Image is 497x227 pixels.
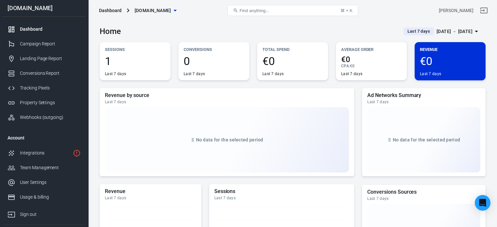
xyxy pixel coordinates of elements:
h5: Ad Networks Summary [367,92,480,99]
a: Sign out [476,3,492,18]
div: Landing Page Report [20,55,81,62]
div: Open Intercom Messenger [475,195,490,211]
p: Revenue [420,46,480,53]
div: Last 7 days [262,71,284,76]
div: Last 7 days [184,71,205,76]
div: Dashboard [99,7,122,14]
a: Property Settings [2,95,86,110]
span: €0 [341,56,402,63]
a: Dashboard [2,22,86,37]
div: Dashboard [20,26,81,33]
p: Sessions [105,46,165,53]
a: Webhooks (outgoing) [2,110,86,125]
div: Usage & billing [20,194,81,201]
svg: 1 networks not verified yet [73,149,81,157]
p: Total Spend [262,46,323,53]
div: Integrations [20,150,70,156]
div: Tracking Pixels [20,85,81,91]
div: [DOMAIN_NAME] [2,5,86,11]
span: €0 [350,64,355,68]
div: Conversions Report [20,70,81,77]
button: [DOMAIN_NAME] [132,5,179,17]
div: Last 7 days [105,71,126,76]
a: Campaign Report [2,37,86,51]
button: Last 7 days[DATE] － [DATE] [398,26,486,37]
div: User Settings [20,179,81,186]
div: Last 7 days [367,196,480,201]
h5: Sessions [214,188,349,195]
a: Team Management [2,160,86,175]
div: Sign out [20,211,81,218]
a: User Settings [2,175,86,190]
div: Last 7 days [105,195,196,201]
div: Last 7 days [341,71,362,76]
a: Landing Page Report [2,51,86,66]
span: CPA : [341,64,350,68]
li: Account [2,130,86,146]
h5: Conversions Sources [367,189,480,195]
button: Find anything...⌘ + K [227,5,358,16]
a: Integrations [2,146,86,160]
div: Account id: TDMpudQw [439,7,473,14]
a: Usage & billing [2,190,86,204]
div: Last 7 days [420,71,441,76]
span: No data for the selected period [196,137,263,142]
div: Webhooks (outgoing) [20,114,81,121]
span: €0 [262,56,323,67]
h3: Home [100,27,121,36]
p: Conversions [184,46,244,53]
a: Tracking Pixels [2,81,86,95]
div: Last 7 days [105,99,349,105]
span: Find anything... [240,8,269,13]
span: No data for the selected period [393,137,460,142]
span: 0 [184,56,244,67]
span: €0 [420,56,480,67]
p: Average Order [341,46,402,53]
div: Property Settings [20,99,81,106]
div: Last 7 days [367,99,480,105]
span: 1 [105,56,165,67]
div: ⌘ + K [340,8,353,13]
a: Sign out [2,204,86,222]
a: Conversions Report [2,66,86,81]
span: velvee.net [135,7,171,15]
div: Last 7 days [214,195,349,201]
div: Team Management [20,164,81,171]
h5: Revenue by source [105,92,349,99]
span: Last 7 days [405,28,433,35]
h5: Revenue [105,188,196,195]
div: Campaign Report [20,41,81,47]
div: [DATE] － [DATE] [437,27,472,36]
